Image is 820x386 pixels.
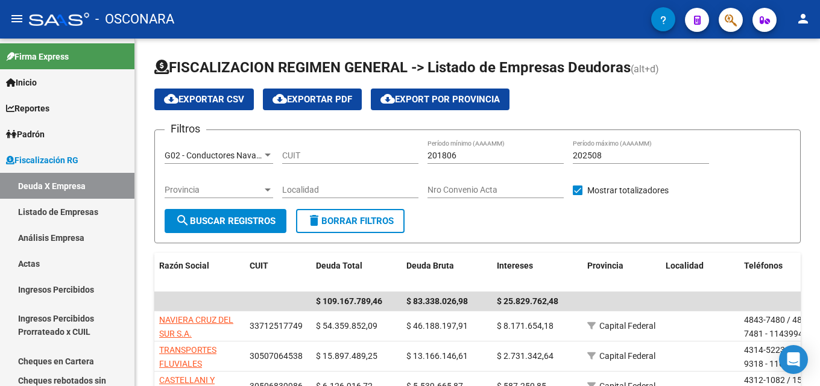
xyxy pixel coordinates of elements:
span: Deuda Total [316,261,362,270]
span: Padrón [6,128,45,141]
span: Teléfonos [744,261,783,270]
span: Borrar Filtros [307,216,394,226]
datatable-header-cell: Deuda Total [311,253,402,293]
mat-icon: menu [10,11,24,26]
button: Buscar Registros [165,209,286,233]
span: $ 15.897.489,25 [316,351,377,361]
span: Export por Provincia [380,94,500,105]
span: $ 2.731.342,64 [497,351,553,361]
span: Exportar PDF [273,94,352,105]
span: FISCALIZACION REGIMEN GENERAL -> Listado de Empresas Deudoras [154,59,631,76]
button: Exportar CSV [154,89,254,110]
button: Exportar PDF [263,89,362,110]
mat-icon: person [796,11,810,26]
span: 33712517749 [250,321,303,331]
span: Provincia [587,261,623,270]
span: Mostrar totalizadores [587,183,669,198]
datatable-header-cell: CUIT [245,253,311,293]
datatable-header-cell: Intereses [492,253,582,293]
span: Fiscalización RG [6,154,78,167]
button: Borrar Filtros [296,209,405,233]
mat-icon: cloud_download [273,92,287,106]
span: Deuda Bruta [406,261,454,270]
span: Intereses [497,261,533,270]
span: $ 46.188.197,91 [406,321,468,331]
button: Export por Provincia [371,89,509,110]
datatable-header-cell: Razón Social [154,253,245,293]
span: (alt+d) [631,63,659,75]
mat-icon: cloud_download [380,92,395,106]
span: $ 109.167.789,46 [316,296,382,306]
span: - OSCONARA [95,6,174,33]
span: $ 83.338.026,98 [406,296,468,306]
datatable-header-cell: Provincia [582,253,661,293]
span: Exportar CSV [164,94,244,105]
span: CUIT [250,261,268,270]
span: Capital Federal [599,321,655,331]
span: Reportes [6,102,49,115]
h3: Filtros [165,120,206,137]
div: Open Intercom Messenger [779,345,808,374]
datatable-header-cell: Localidad [661,253,739,293]
span: NAVIERA CRUZ DEL SUR S.A. [159,315,233,338]
mat-icon: cloud_download [164,92,178,106]
span: 30507064538 [250,351,303,361]
span: $ 25.829.762,48 [497,296,558,306]
span: Razón Social [159,261,209,270]
span: 4314-5223/4311-9318 - 1160111430 [744,345,818,369]
span: $ 54.359.852,09 [316,321,377,331]
mat-icon: search [175,213,190,228]
span: G02 - Conductores Navales Central [165,151,295,160]
span: Inicio [6,76,37,89]
span: $ 13.166.146,61 [406,351,468,361]
datatable-header-cell: Deuda Bruta [402,253,492,293]
span: Localidad [666,261,704,270]
span: $ 8.171.654,18 [497,321,553,331]
span: Provincia [165,185,262,195]
span: Firma Express [6,50,69,63]
span: Capital Federal [599,351,655,361]
span: Buscar Registros [175,216,276,226]
mat-icon: delete [307,213,321,228]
